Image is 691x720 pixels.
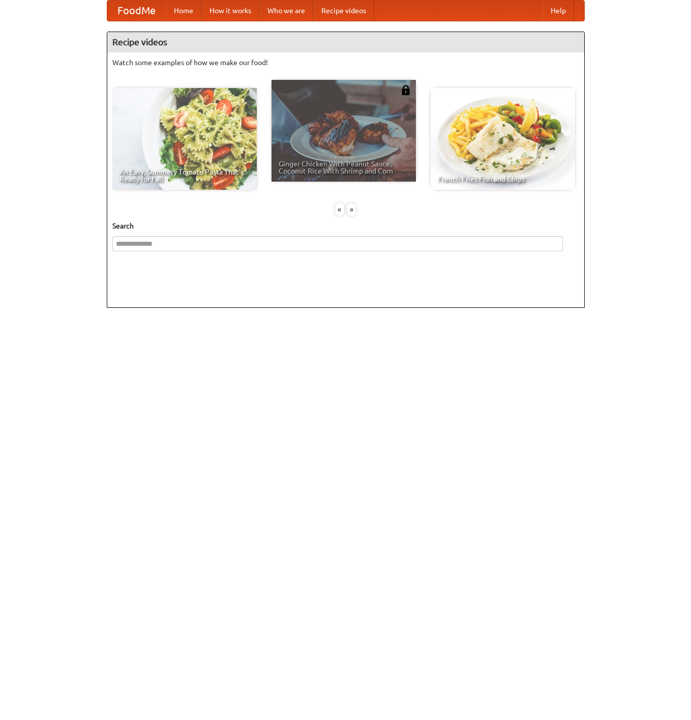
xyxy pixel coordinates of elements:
h4: Recipe videos [107,32,584,52]
a: French Fries Fish and Chips [431,88,575,190]
a: Help [543,1,574,21]
div: « [335,203,344,216]
div: » [347,203,356,216]
span: French Fries Fish and Chips [438,176,568,183]
span: An Easy, Summery Tomato Pasta That's Ready for Fall [119,168,250,183]
p: Watch some examples of how we make our food! [112,57,579,68]
a: An Easy, Summery Tomato Pasta That's Ready for Fall [112,88,257,190]
a: FoodMe [107,1,166,21]
a: How it works [201,1,259,21]
a: Who we are [259,1,313,21]
a: Recipe videos [313,1,374,21]
a: Home [166,1,201,21]
h5: Search [112,221,579,231]
img: 483408.png [401,85,411,95]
